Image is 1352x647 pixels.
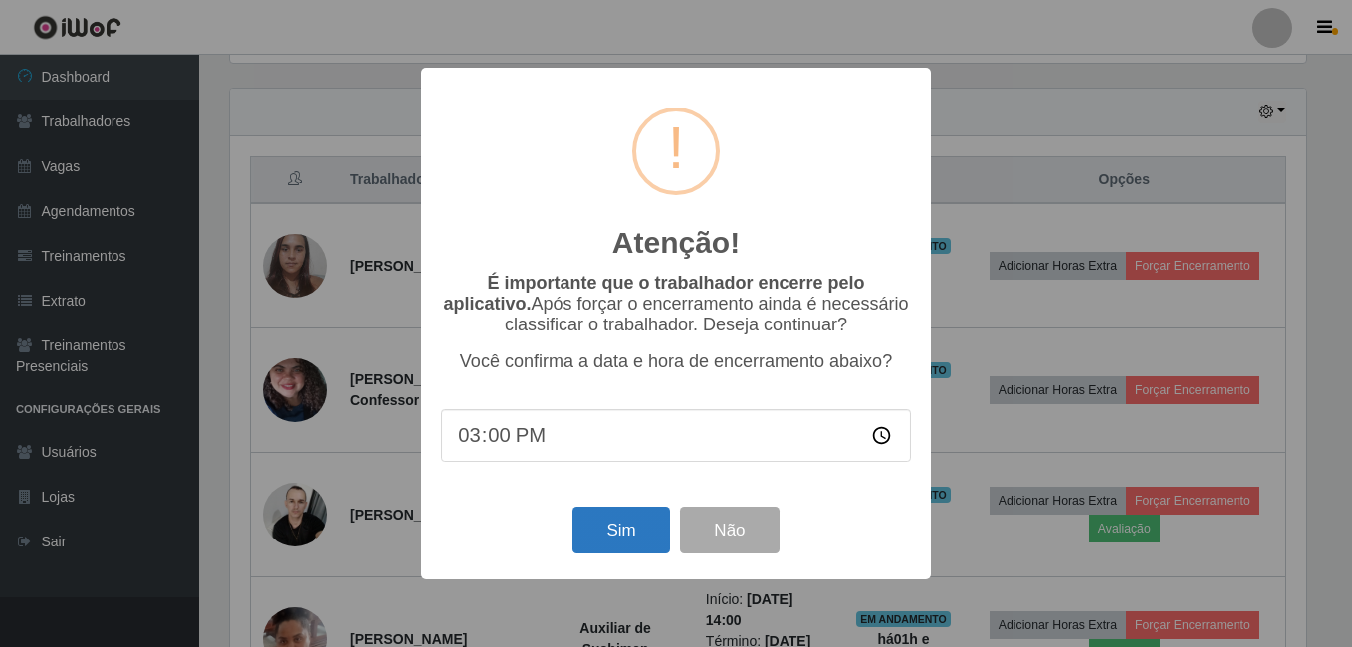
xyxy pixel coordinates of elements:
[443,273,864,314] b: É importante que o trabalhador encerre pelo aplicativo.
[441,273,911,335] p: Após forçar o encerramento ainda é necessário classificar o trabalhador. Deseja continuar?
[441,351,911,372] p: Você confirma a data e hora de encerramento abaixo?
[612,225,740,261] h2: Atenção!
[680,507,779,553] button: Não
[572,507,669,553] button: Sim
